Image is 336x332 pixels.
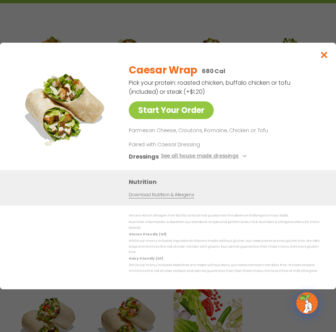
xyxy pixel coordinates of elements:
[129,126,319,135] p: Parmesan Cheese, Croutons, Romaine, Chicken or Tofu
[161,152,249,161] button: See all house made dressings
[129,152,159,161] h3: Dressings
[129,232,166,236] strong: Gluten Friendly (GF)
[129,101,214,119] a: Start Your Order
[129,192,194,198] a: Download Nutrition & Allergens
[129,177,325,186] h3: Nutrition
[129,256,163,261] strong: Dairy Friendly (DF)
[129,63,197,78] h2: Caesar Wrap
[14,57,116,159] img: Featured product photo for Caesar Wrap
[129,219,322,231] p: Nutrition information is based on our standard recipes and portion sizes. Click Nutrition & Aller...
[297,293,317,313] img: wpChatIcon
[202,67,225,76] p: 680 Cal
[129,262,322,274] p: While our menu includes foods that are made without dairy, our restaurants are not dairy free. We...
[129,141,263,148] p: Paired with Caesar Dressing
[129,238,322,255] p: While our menu includes ingredients that are made without gluten, our restaurants are not gluten ...
[129,213,322,218] p: We are not an allergen free facility and cannot guarantee the absence of allergens in our foods.
[312,43,336,67] button: Close modal
[129,78,292,96] p: Pick your protein: roasted chicken, buffalo chicken or tofu (included) or steak (+$1.20)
